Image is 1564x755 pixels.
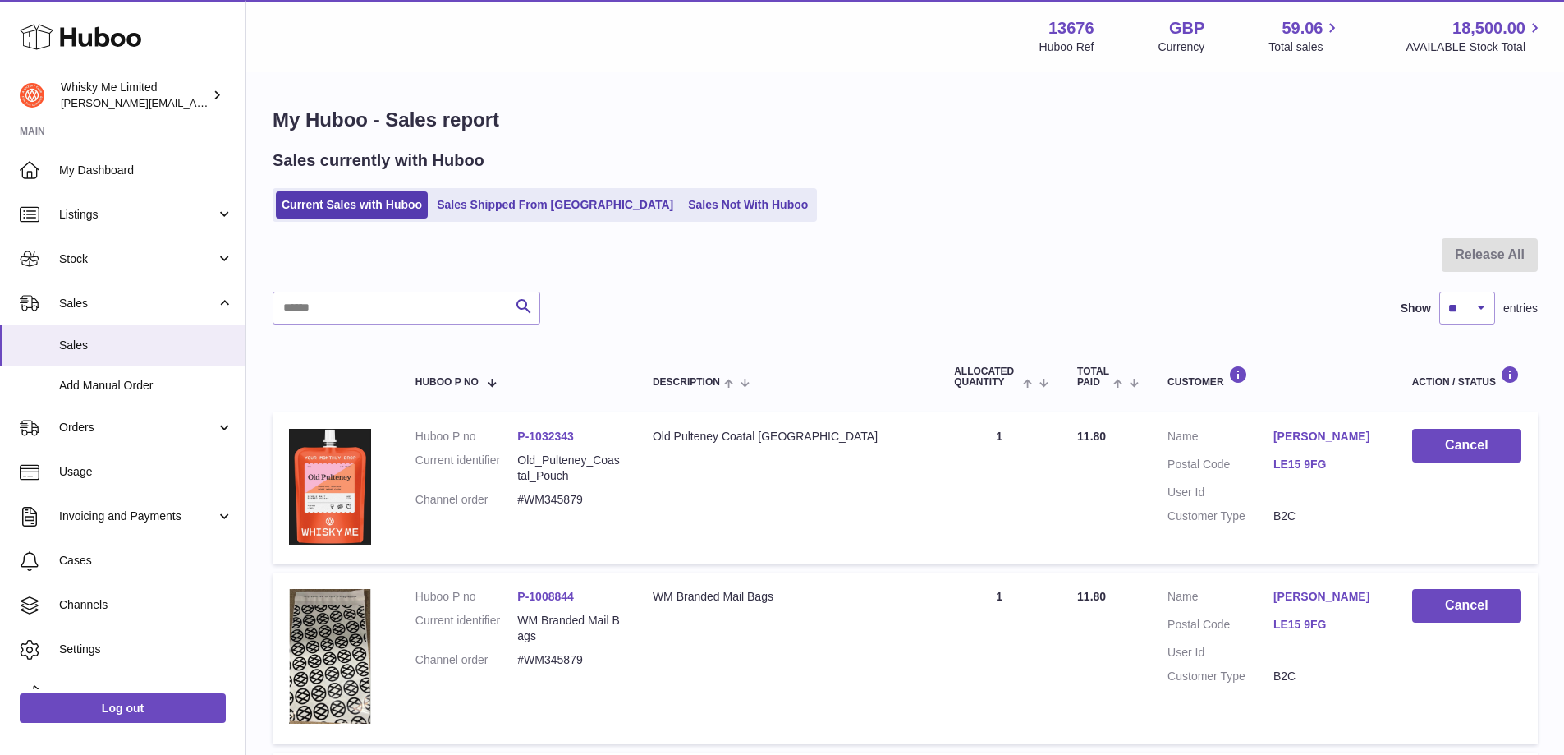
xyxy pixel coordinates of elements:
[1406,39,1544,55] span: AVAILABLE Stock Total
[517,652,620,668] dd: #WM345879
[1273,589,1379,605] a: [PERSON_NAME]
[1158,39,1205,55] div: Currency
[682,191,814,219] a: Sales Not With Huboo
[1503,301,1538,316] span: entries
[415,453,518,484] dt: Current identifier
[1282,17,1323,39] span: 59.06
[517,613,620,644] dd: WM Branded Mail Bags
[415,429,518,444] dt: Huboo P no
[1268,39,1342,55] span: Total sales
[415,652,518,668] dt: Channel order
[1077,430,1106,443] span: 11.80
[1167,457,1273,476] dt: Postal Code
[1406,17,1544,55] a: 18,500.00 AVAILABLE Stock Total
[59,296,216,311] span: Sales
[653,589,921,605] div: WM Branded Mail Bags
[517,492,620,508] dd: #WM345879
[938,412,1061,564] td: 1
[61,80,209,111] div: Whisky Me Limited
[1048,17,1094,39] strong: 13676
[59,464,233,480] span: Usage
[276,191,428,219] a: Current Sales with Huboo
[1167,589,1273,609] dt: Name
[1167,485,1273,500] dt: User Id
[431,191,679,219] a: Sales Shipped From [GEOGRAPHIC_DATA]
[1452,17,1525,39] span: 18,500.00
[59,420,216,435] span: Orders
[1273,509,1379,524] dd: B2C
[59,378,233,394] span: Add Manual Order
[1273,669,1379,684] dd: B2C
[59,686,233,702] span: Returns
[273,107,1538,133] h1: My Huboo - Sales report
[1273,429,1379,444] a: [PERSON_NAME]
[1167,429,1273,449] dt: Name
[938,573,1061,744] td: 1
[61,96,329,109] span: [PERSON_NAME][EMAIL_ADDRESS][DOMAIN_NAME]
[1412,589,1521,623] button: Cancel
[1401,301,1431,316] label: Show
[1167,509,1273,524] dt: Customer Type
[1273,457,1379,472] a: LE15 9FG
[1167,645,1273,661] dt: User Id
[289,429,371,544] img: 1739541345.jpg
[517,453,620,484] dd: Old_Pulteney_Coastal_Pouch
[59,509,216,524] span: Invoicing and Payments
[1167,366,1379,388] div: Customer
[20,693,226,723] a: Log out
[415,377,479,388] span: Huboo P no
[273,150,484,172] h2: Sales currently with Huboo
[59,597,233,613] span: Channels
[954,366,1019,388] span: ALLOCATED Quantity
[20,83,44,108] img: frances@whiskyshop.com
[59,251,216,267] span: Stock
[1412,429,1521,463] button: Cancel
[1273,617,1379,633] a: LE15 9FG
[1412,366,1521,388] div: Action / Status
[517,430,574,443] a: P-1032343
[1077,366,1109,388] span: Total paid
[1077,590,1106,603] span: 11.80
[1169,17,1204,39] strong: GBP
[415,492,518,508] dt: Channel order
[1167,669,1273,684] dt: Customer Type
[415,589,518,605] dt: Huboo P no
[59,207,216,223] span: Listings
[59,553,233,569] span: Cases
[59,642,233,657] span: Settings
[517,590,574,603] a: P-1008844
[1268,17,1342,55] a: 59.06 Total sales
[289,589,371,724] img: 1725358317.png
[653,377,720,388] span: Description
[59,338,233,353] span: Sales
[653,429,921,444] div: Old Pulteney Coatal [GEOGRAPHIC_DATA]
[59,163,233,178] span: My Dashboard
[1167,617,1273,637] dt: Postal Code
[1039,39,1094,55] div: Huboo Ref
[415,613,518,644] dt: Current identifier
